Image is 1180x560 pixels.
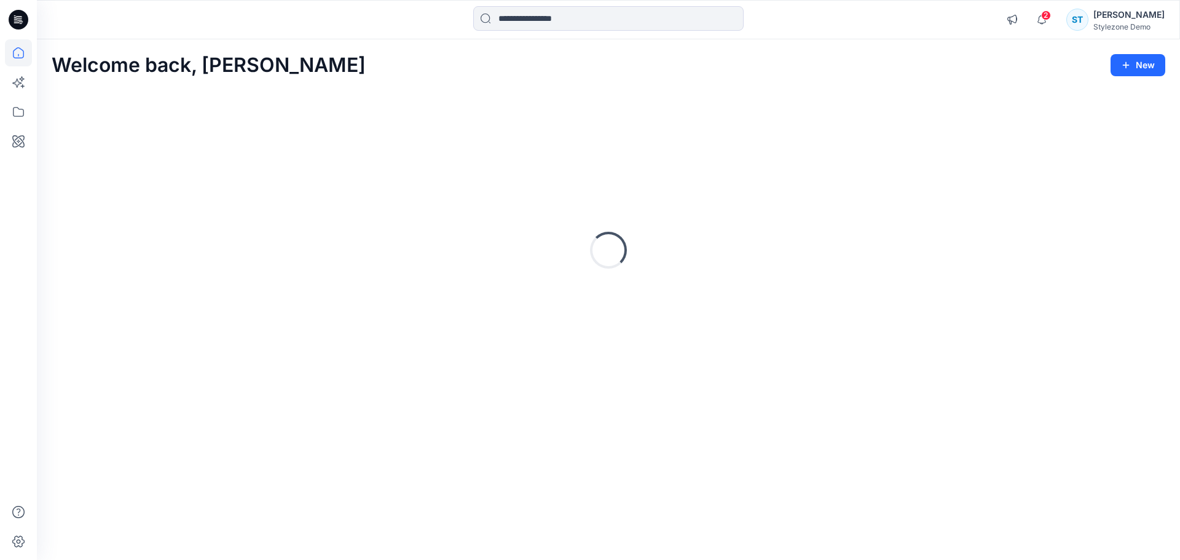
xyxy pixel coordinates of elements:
[1093,22,1165,31] div: Stylezone Demo
[1111,54,1165,76] button: New
[1066,9,1088,31] div: ST
[1041,10,1051,20] span: 2
[1093,7,1165,22] div: [PERSON_NAME]
[52,54,366,77] h2: Welcome back, [PERSON_NAME]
